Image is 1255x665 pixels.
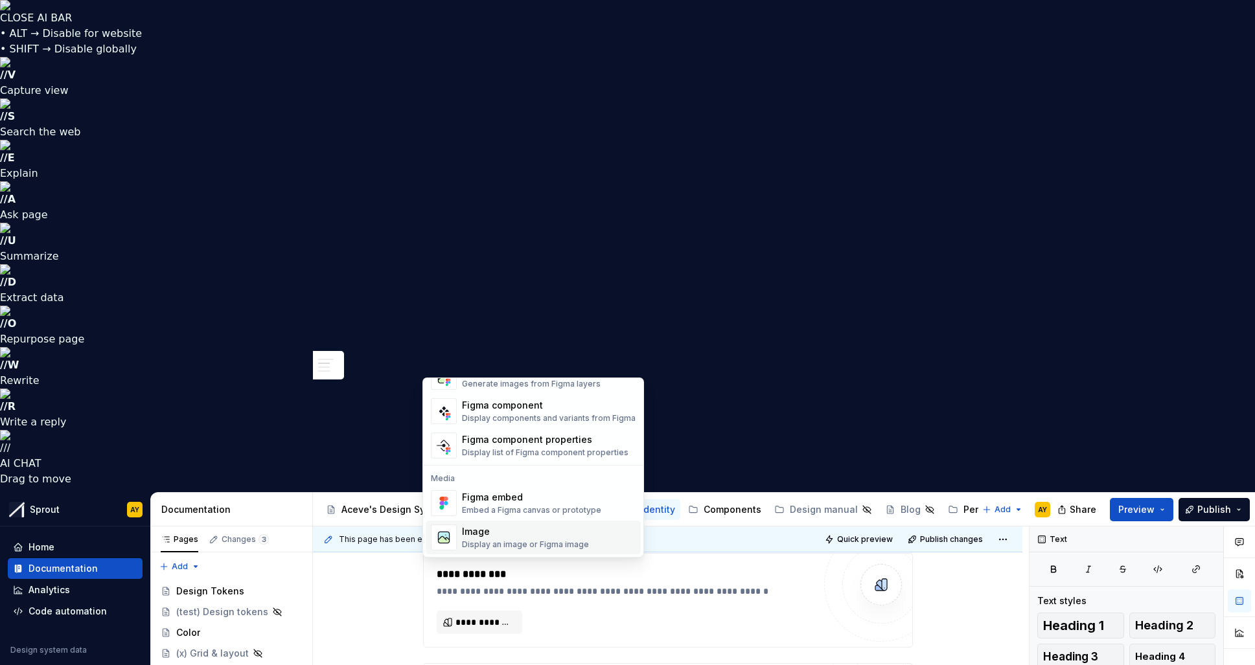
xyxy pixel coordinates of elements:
span: Preview [1118,503,1155,516]
button: Add [155,558,204,576]
a: Personas [943,499,1011,520]
a: Design manual [769,499,877,520]
div: Documentation [161,503,307,516]
a: Documentation [8,558,143,579]
div: Design manual [790,503,858,516]
span: Heading 2 [1135,619,1193,632]
div: Aceve's Design System [341,503,447,516]
a: Color [155,622,307,643]
a: Home [8,537,143,558]
span: Share [1070,503,1096,516]
div: Pages [161,534,198,545]
a: Design Tokens [155,581,307,602]
span: Heading 4 [1135,650,1185,663]
span: Heading 1 [1043,619,1104,632]
a: Code automation [8,601,143,622]
div: AY [1038,504,1047,515]
div: (x) Grid & layout [176,647,249,660]
div: Design Tokens [176,585,244,598]
a: Analytics [8,580,143,600]
button: Quick preview [821,530,899,548]
div: Figma embed [462,491,601,504]
div: Home [29,541,54,554]
span: Add [172,561,188,572]
div: Sprout [30,503,60,516]
button: SproutAY [3,495,148,523]
div: Identity [641,503,675,516]
button: Add [978,501,1027,519]
div: Analytics [29,583,70,596]
a: (test) Design tokens [155,602,307,622]
div: Display an image or Figma image [462,539,589,550]
button: Share [1051,498,1105,521]
button: Publish [1179,498,1250,521]
div: Components [704,503,761,516]
div: Design system data [10,645,87,655]
div: Embed a Figma canvas or prototype [462,505,601,515]
span: Publish [1197,503,1231,516]
img: b6c2a6ff-03c2-4811-897b-2ef07e5e0e51.png [9,502,25,517]
button: Heading 2 [1129,613,1216,638]
div: Changes [222,534,269,545]
a: Identity [620,499,680,520]
a: Components [683,499,766,520]
div: Code automation [29,605,107,618]
div: (test) Design tokens [176,605,268,618]
div: Page tree [321,497,976,523]
button: Preview [1110,498,1173,521]
button: Publish changes [904,530,989,548]
div: Color [176,626,200,639]
div: Text styles [1037,594,1087,607]
span: Publish changes [920,534,983,545]
span: 3 [259,534,269,545]
span: Heading 3 [1043,650,1098,663]
span: Quick preview [837,534,893,545]
div: Documentation [29,562,98,575]
div: AY [130,504,139,515]
button: Heading 1 [1037,613,1124,638]
a: Blog [880,499,940,520]
a: (x) Grid & layout [155,643,307,664]
span: Add [995,504,1011,515]
a: Aceve's Design System [321,499,452,520]
div: Image [462,525,589,538]
div: Personas [963,503,1006,516]
span: This page has been edited. [339,534,444,545]
div: Blog [901,503,921,516]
